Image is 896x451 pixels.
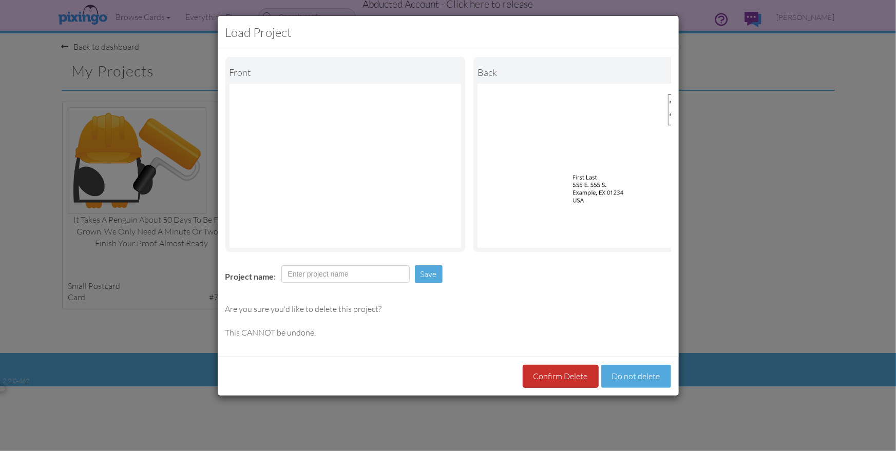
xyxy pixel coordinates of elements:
[225,271,276,283] label: Project name:
[478,84,710,248] img: Portrait Image
[225,24,671,41] h3: Load Project
[601,365,671,388] button: Do not delete
[230,84,462,248] img: Landscape Image
[281,265,410,283] input: Enter project name
[225,303,671,339] div: Are you sure you'd like to delete this project? This CANNOT be undone.
[478,61,710,84] div: back
[523,365,599,388] button: Confirm Delete
[230,61,462,84] div: Front
[415,265,443,283] button: Save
